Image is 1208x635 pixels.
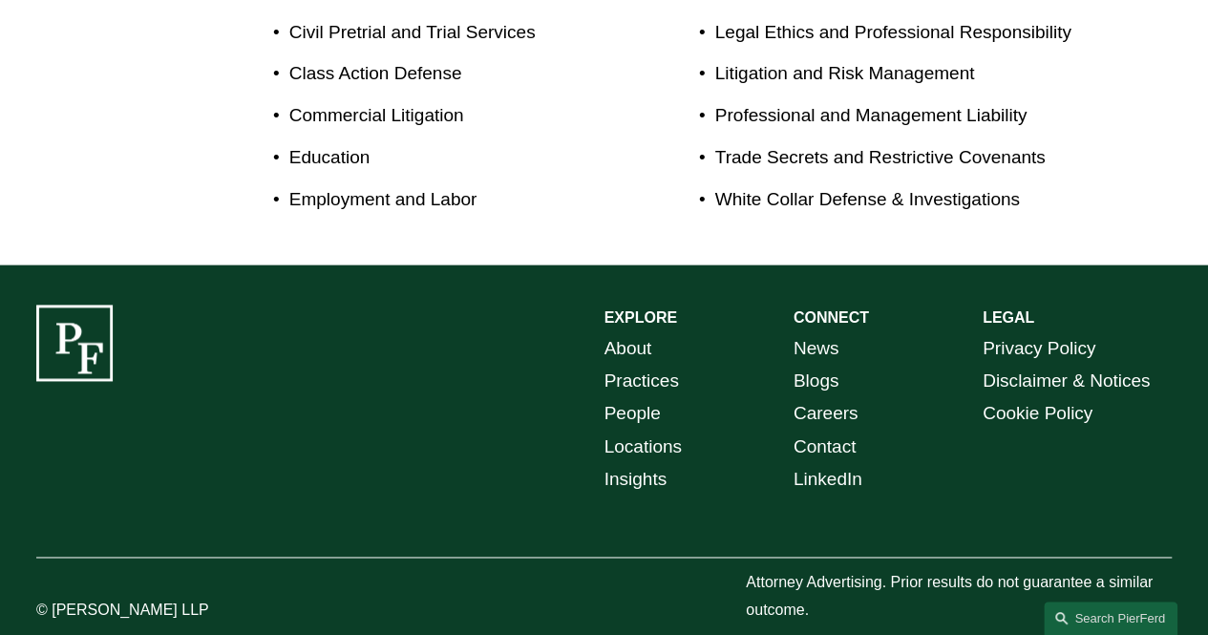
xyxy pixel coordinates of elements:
[794,397,858,430] a: Careers
[604,397,661,430] a: People
[715,16,1077,49] p: Legal Ethics and Professional Responsibility
[289,99,604,132] p: Commercial Litigation
[289,183,604,216] p: Employment and Labor
[794,365,839,397] a: Blogs
[794,309,869,326] strong: CONNECT
[983,365,1150,397] a: Disclaimer & Notices
[36,597,273,624] p: © [PERSON_NAME] LLP
[604,365,679,397] a: Practices
[715,183,1077,216] p: White Collar Defense & Investigations
[715,57,1077,90] p: Litigation and Risk Management
[604,431,682,463] a: Locations
[604,309,677,326] strong: EXPLORE
[983,397,1092,430] a: Cookie Policy
[715,141,1077,174] p: Trade Secrets and Restrictive Covenants
[604,463,668,496] a: Insights
[794,431,857,463] a: Contact
[983,309,1034,326] strong: LEGAL
[289,16,604,49] p: Civil Pretrial and Trial Services
[604,332,652,365] a: About
[746,569,1172,624] p: Attorney Advertising. Prior results do not guarantee a similar outcome.
[794,332,839,365] a: News
[289,57,604,90] p: Class Action Defense
[794,463,862,496] a: LinkedIn
[983,332,1095,365] a: Privacy Policy
[1044,602,1177,635] a: Search this site
[289,141,604,174] p: Education
[715,99,1077,132] p: Professional and Management Liability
